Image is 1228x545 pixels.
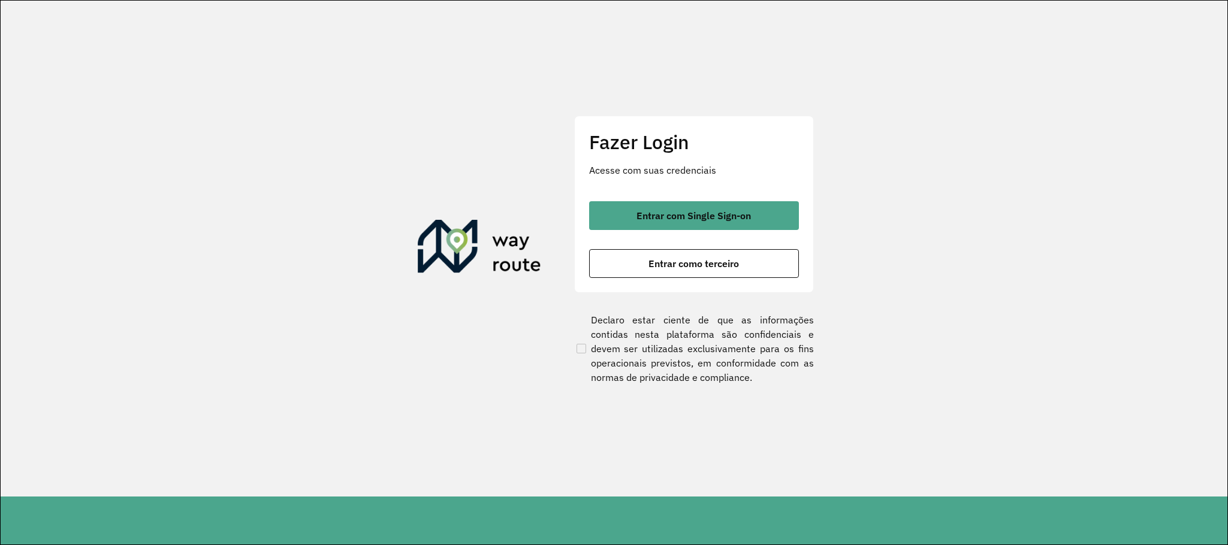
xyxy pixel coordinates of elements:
h2: Fazer Login [589,131,799,153]
span: Entrar com Single Sign-on [636,211,751,220]
label: Declaro estar ciente de que as informações contidas nesta plataforma são confidenciais e devem se... [574,313,814,384]
span: Entrar como terceiro [648,259,739,268]
p: Acesse com suas credenciais [589,163,799,177]
button: button [589,249,799,278]
img: Roteirizador AmbevTech [418,220,541,277]
button: button [589,201,799,230]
